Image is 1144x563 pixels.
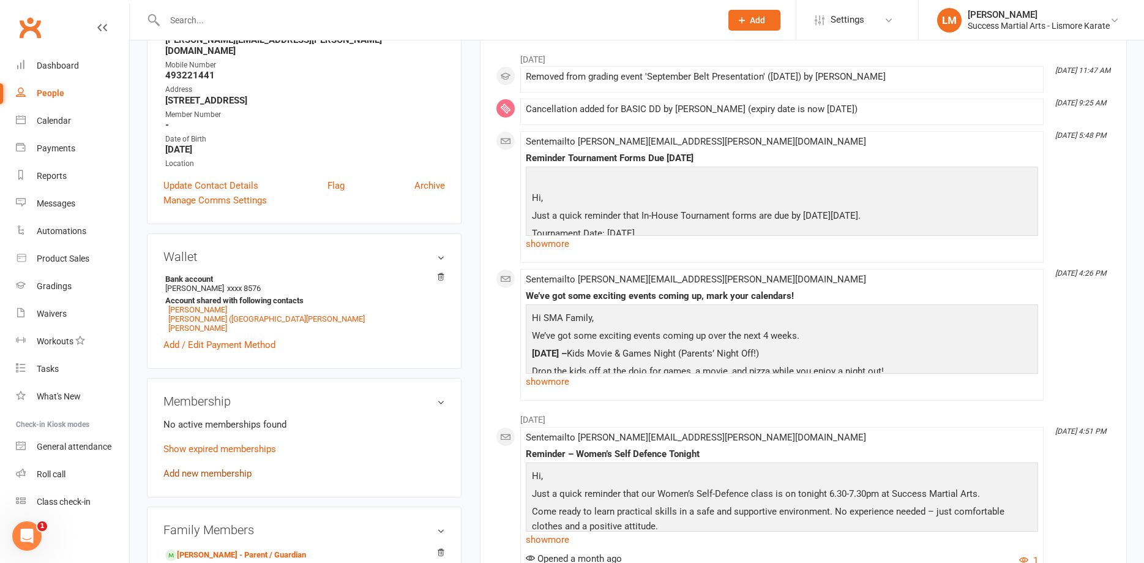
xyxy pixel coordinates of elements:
[37,61,79,70] div: Dashboard
[165,158,445,170] div: Location
[529,504,1035,537] p: Come ready to learn practical skills in a safe and supportive environment. No experience needed –...
[16,383,129,410] a: What's New
[37,198,75,208] div: Messages
[831,6,864,34] span: Settings
[526,432,866,443] span: Sent email to [PERSON_NAME][EMAIL_ADDRESS][PERSON_NAME][DOMAIN_NAME]
[163,250,445,263] h3: Wallet
[1055,427,1106,436] i: [DATE] 4:51 PM
[414,178,445,193] a: Archive
[16,300,129,328] a: Waivers
[37,309,67,319] div: Waivers
[37,143,75,153] div: Payments
[526,153,1038,164] div: Reminder Tournament Forms Due [DATE]
[165,119,445,130] strong: -
[1055,269,1106,278] i: [DATE] 4:26 PM
[526,136,866,147] span: Sent email to [PERSON_NAME][EMAIL_ADDRESS][PERSON_NAME][DOMAIN_NAME]
[37,254,89,263] div: Product Sales
[16,245,129,273] a: Product Sales
[168,305,227,314] a: [PERSON_NAME]
[16,107,129,135] a: Calendar
[37,226,86,236] div: Automations
[37,116,71,126] div: Calendar
[529,191,1035,208] p: Hi,
[529,469,1035,486] p: Hi,
[165,34,445,56] strong: [PERSON_NAME][EMAIL_ADDRESS][PERSON_NAME][DOMAIN_NAME]
[16,328,129,355] a: Workouts
[37,469,65,479] div: Roll call
[12,521,42,551] iframe: Intercom live chat
[532,348,567,359] span: [DATE] –
[728,10,780,31] button: Add
[529,226,1035,244] p: Tournament Date: [DATE]
[163,193,267,208] a: Manage Comms Settings
[165,144,445,155] strong: [DATE]
[496,407,1111,426] li: [DATE]
[16,52,129,80] a: Dashboard
[37,442,111,452] div: General attendance
[165,95,445,106] strong: [STREET_ADDRESS]
[37,391,81,401] div: What's New
[750,15,765,25] span: Add
[163,444,276,455] a: Show expired memberships
[168,323,227,333] a: [PERSON_NAME]
[163,178,258,193] a: Update Contact Details
[16,80,129,107] a: People
[163,338,275,352] a: Add / Edit Payment Method
[227,284,261,293] span: xxxx 8576
[37,364,59,374] div: Tasks
[165,59,445,71] div: Mobile Number
[968,20,1110,31] div: Success Martial Arts - Lismore Karate
[16,217,129,245] a: Automations
[163,395,445,408] h3: Membership
[526,449,1038,459] div: Reminder – Women’s Self Defence Tonight
[496,47,1111,66] li: [DATE]
[165,70,445,81] strong: 493221441
[529,364,1035,382] p: Drop the kids off at the dojo for games, a movie, and pizza while you enjoy a night out!
[1055,131,1106,140] i: [DATE] 5:48 PM
[37,521,47,531] span: 1
[529,311,1035,328] p: Hi SMA Family,
[526,72,1038,82] div: Removed from grading event 'September Belt Presentation' ([DATE]) by [PERSON_NAME]
[529,346,1035,364] p: Kids Movie & Games Night (Parents’ Night Off!)
[16,488,129,516] a: Class kiosk mode
[37,171,67,181] div: Reports
[37,281,72,291] div: Gradings
[526,235,1038,252] a: show more
[16,461,129,488] a: Roll call
[526,291,1038,301] div: We’ve got some exciting events coming up, mark your calendars!
[526,373,1038,390] a: show more
[16,190,129,217] a: Messages
[529,208,1035,226] p: Just a quick reminder that In-House Tournament forms are due by [DATE][DATE].
[15,12,45,43] a: Clubworx
[37,497,91,507] div: Class check-in
[163,273,445,334] li: [PERSON_NAME]
[16,433,129,461] a: General attendance kiosk mode
[16,135,129,162] a: Payments
[37,88,64,98] div: People
[1055,66,1110,75] i: [DATE] 11:47 AM
[163,468,252,479] a: Add new membership
[16,273,129,300] a: Gradings
[16,162,129,190] a: Reports
[165,274,439,284] strong: Bank account
[526,104,1038,115] div: Cancellation added for BASIC DD by [PERSON_NAME] (expiry date is now [DATE])
[16,355,129,383] a: Tasks
[529,486,1035,504] p: Just a quick reminder that our Women’s Self-Defence class is on tonight 6.30-7.30pm at Success Ma...
[1055,99,1106,107] i: [DATE] 9:25 AM
[327,178,345,193] a: Flag
[526,531,1038,548] a: show more
[37,336,73,346] div: Workouts
[161,12,712,29] input: Search...
[968,9,1110,20] div: [PERSON_NAME]
[937,8,962,32] div: LM
[529,328,1035,346] p: We’ve got some exciting events coming up over the next 4 weeks.
[165,84,445,96] div: Address
[163,417,445,432] p: No active memberships found
[526,274,866,285] span: Sent email to [PERSON_NAME][EMAIL_ADDRESS][PERSON_NAME][DOMAIN_NAME]
[163,523,445,537] h3: Family Members
[165,549,306,562] a: [PERSON_NAME] - Parent / Guardian
[165,134,445,145] div: Date of Birth
[165,296,439,305] strong: Account shared with following contacts
[165,109,445,121] div: Member Number
[168,314,365,323] a: [PERSON_NAME] ([GEOGRAPHIC_DATA][PERSON_NAME]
